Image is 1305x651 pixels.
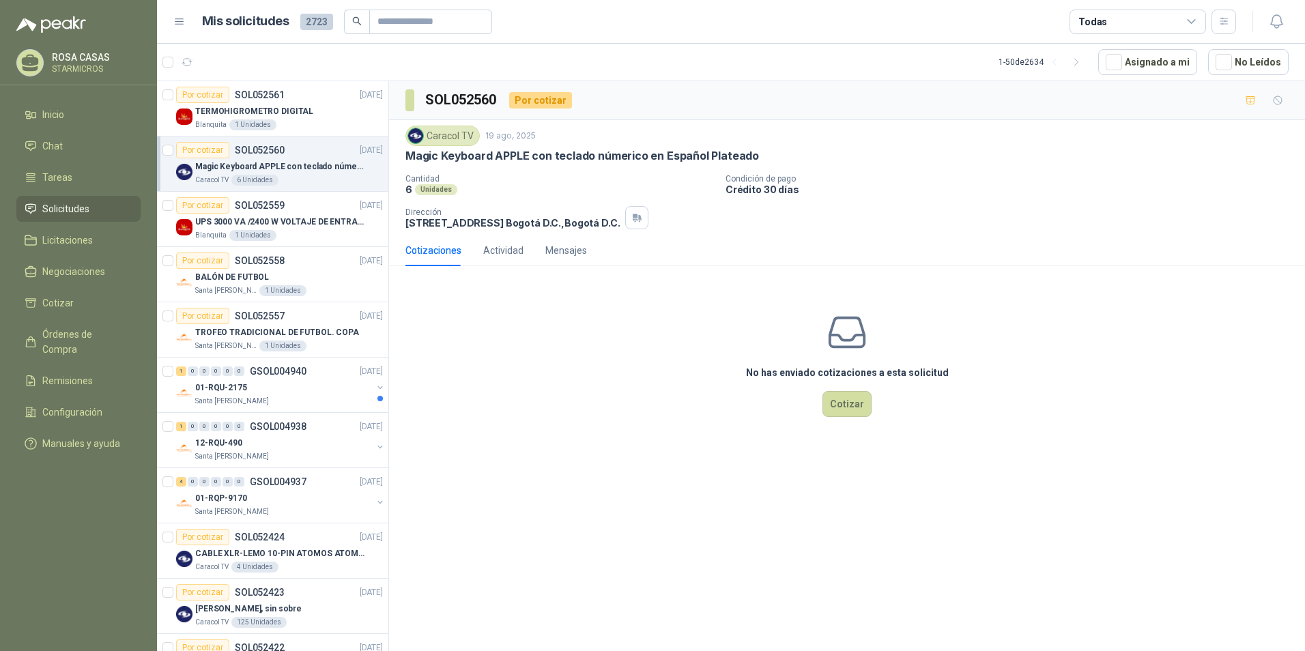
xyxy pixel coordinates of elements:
[42,139,63,154] span: Chat
[360,531,383,544] p: [DATE]
[42,233,93,248] span: Licitaciones
[176,252,229,269] div: Por cotizar
[176,551,192,567] img: Company Logo
[202,12,289,31] h1: Mis solicitudes
[360,255,383,267] p: [DATE]
[360,199,383,212] p: [DATE]
[188,422,198,431] div: 0
[52,65,137,73] p: STARMICROS
[176,385,192,401] img: Company Logo
[195,216,365,229] p: UPS 3000 VA /2400 W VOLTAJE DE ENTRADA / SALIDA 12V ON LINE
[16,227,141,253] a: Licitaciones
[223,477,233,487] div: 0
[405,207,620,217] p: Dirección
[235,311,285,321] p: SOL052557
[16,321,141,362] a: Órdenes de Compra
[195,562,229,573] p: Caracol TV
[195,603,302,616] p: [PERSON_NAME], sin sobre
[52,53,137,62] p: ROSA CASAS
[157,192,388,247] a: Por cotizarSOL052559[DATE] Company LogoUPS 3000 VA /2400 W VOLTAJE DE ENTRADA / SALIDA 12V ON LIN...
[352,16,362,26] span: search
[231,617,287,628] div: 125 Unidades
[176,164,192,180] img: Company Logo
[726,184,1300,195] p: Crédito 30 días
[199,422,210,431] div: 0
[199,366,210,376] div: 0
[415,184,457,195] div: Unidades
[176,197,229,214] div: Por cotizar
[1078,14,1107,29] div: Todas
[16,368,141,394] a: Remisiones
[16,133,141,159] a: Chat
[360,310,383,323] p: [DATE]
[195,617,229,628] p: Caracol TV
[195,451,269,462] p: Santa [PERSON_NAME]
[235,532,285,542] p: SOL052424
[408,128,423,143] img: Company Logo
[42,295,74,310] span: Cotizar
[176,308,229,324] div: Por cotizar
[250,477,306,487] p: GSOL004937
[176,606,192,622] img: Company Logo
[195,105,313,118] p: TERMOHIGROMETRO DIGITAL
[157,81,388,136] a: Por cotizarSOL052561[DATE] Company LogoTERMOHIGROMETRO DIGITALBlanquita1 Unidades
[195,271,269,284] p: BALÓN DE FUTBOL
[235,90,285,100] p: SOL052561
[176,108,192,125] img: Company Logo
[235,256,285,265] p: SOL052558
[259,341,306,351] div: 1 Unidades
[195,341,257,351] p: Santa [PERSON_NAME]
[235,588,285,597] p: SOL052423
[746,365,949,380] h3: No has enviado cotizaciones a esta solicitud
[42,201,89,216] span: Solicitudes
[16,431,141,457] a: Manuales y ayuda
[1098,49,1197,75] button: Asignado a mi
[211,366,221,376] div: 0
[176,330,192,346] img: Company Logo
[176,363,386,407] a: 1 0 0 0 0 0 GSOL004940[DATE] Company Logo01-RQU-2175Santa [PERSON_NAME]
[176,474,386,517] a: 4 0 0 0 0 0 GSOL004937[DATE] Company Logo01-RQP-9170Santa [PERSON_NAME]
[360,144,383,157] p: [DATE]
[176,584,229,601] div: Por cotizar
[726,174,1300,184] p: Condición de pago
[405,184,412,195] p: 6
[999,51,1087,73] div: 1 - 50 de 2634
[195,160,365,173] p: Magic Keyboard APPLE con teclado númerico en Español Plateado
[231,175,278,186] div: 6 Unidades
[231,562,278,573] div: 4 Unidades
[234,477,244,487] div: 0
[195,119,227,130] p: Blanquita
[229,119,276,130] div: 1 Unidades
[42,327,128,357] span: Órdenes de Compra
[234,366,244,376] div: 0
[16,102,141,128] a: Inicio
[360,586,383,599] p: [DATE]
[195,437,242,450] p: 12-RQU-490
[16,16,86,33] img: Logo peakr
[234,422,244,431] div: 0
[360,89,383,102] p: [DATE]
[195,326,359,339] p: TROFEO TRADICIONAL DE FUTBOL. COPA
[822,391,872,417] button: Cotizar
[405,217,620,229] p: [STREET_ADDRESS] Bogotá D.C. , Bogotá D.C.
[42,170,72,185] span: Tareas
[405,126,480,146] div: Caracol TV
[176,87,229,103] div: Por cotizar
[425,89,498,111] h3: SOL052560
[195,396,269,407] p: Santa [PERSON_NAME]
[176,529,229,545] div: Por cotizar
[235,201,285,210] p: SOL052559
[211,422,221,431] div: 0
[545,243,587,258] div: Mensajes
[176,495,192,512] img: Company Logo
[229,230,276,241] div: 1 Unidades
[157,136,388,192] a: Por cotizarSOL052560[DATE] Company LogoMagic Keyboard APPLE con teclado númerico en Español Plate...
[176,142,229,158] div: Por cotizar
[157,523,388,579] a: Por cotizarSOL052424[DATE] Company LogoCABLE XLR-LEMO 10-PIN ATOMOS ATOMCAB016Caracol TV4 Unidades
[195,175,229,186] p: Caracol TV
[195,547,365,560] p: CABLE XLR-LEMO 10-PIN ATOMOS ATOMCAB016
[195,285,257,296] p: Santa [PERSON_NAME]
[405,149,759,163] p: Magic Keyboard APPLE con teclado númerico en Español Plateado
[485,130,536,143] p: 19 ago, 2025
[300,14,333,30] span: 2723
